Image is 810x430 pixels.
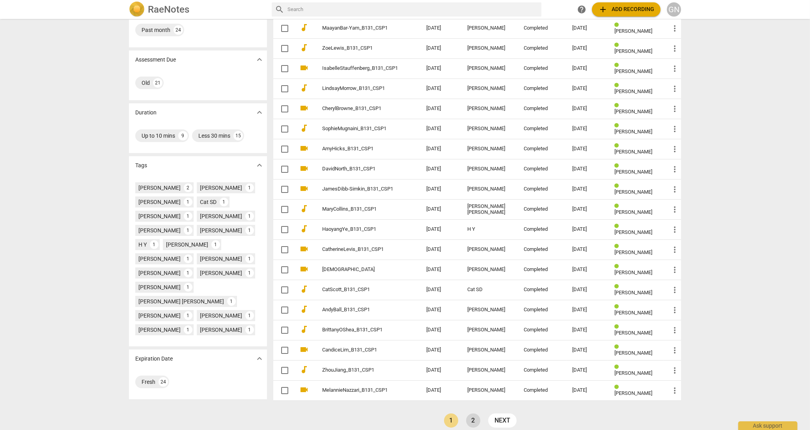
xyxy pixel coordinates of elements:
div: 1 [184,325,192,334]
span: [PERSON_NAME] [614,229,652,235]
div: Cat SD [200,198,216,206]
div: [DATE] [573,247,602,252]
div: [PERSON_NAME] [467,166,511,172]
button: GN [667,2,681,17]
span: Review status: completed [614,324,622,330]
div: 1 [184,283,192,292]
div: [DATE] [573,307,602,313]
div: 1 [150,240,159,249]
div: Completed [524,247,560,252]
div: [PERSON_NAME] [467,186,511,192]
span: more_vert [670,124,679,134]
span: more_vert [670,144,679,154]
div: [PERSON_NAME] [166,241,208,249]
span: Review status: completed [614,42,622,48]
div: 9 [178,131,188,140]
div: Completed [524,206,560,212]
span: [PERSON_NAME] [614,249,652,255]
span: more_vert [670,366,679,375]
span: audiotrack [299,23,309,32]
td: [DATE] [420,79,461,99]
a: [DEMOGRAPHIC_DATA] [322,267,398,273]
div: 1 [245,325,254,334]
a: CherylBrowne_B131_CSP1 [322,106,398,112]
div: Cat SD [467,287,511,293]
span: expand_more [255,108,264,117]
td: [DATE] [420,260,461,280]
td: [DATE] [420,340,461,360]
input: Search [287,3,538,16]
span: more_vert [670,325,679,335]
button: Show more [254,54,265,65]
div: [PERSON_NAME] [467,267,511,273]
span: audiotrack [299,284,309,294]
span: more_vert [670,44,679,53]
div: Completed [524,166,560,172]
span: [PERSON_NAME] [614,149,652,155]
p: Expiration Date [135,355,173,363]
div: [PERSON_NAME] [138,326,181,334]
button: Show more [254,159,265,171]
span: expand_more [255,354,264,363]
span: more_vert [670,24,679,33]
span: audiotrack [299,123,309,133]
div: 1 [184,269,192,277]
span: videocam [299,103,309,113]
a: MelannieNazzari_B131_CSP1 [322,387,398,393]
span: [PERSON_NAME] [614,390,652,396]
div: [PERSON_NAME] [PERSON_NAME] [467,204,511,215]
div: [PERSON_NAME] [467,367,511,373]
div: [DATE] [573,367,602,373]
span: Review status: completed [614,243,622,249]
a: Page 1 is your current page [444,413,458,428]
span: help [577,5,586,14]
span: more_vert [670,285,679,295]
div: Completed [524,287,560,293]
p: Tags [135,161,147,170]
span: search [275,5,284,14]
span: [PERSON_NAME] [614,310,652,316]
span: videocam [299,63,309,73]
span: audiotrack [299,365,309,374]
span: videocam [299,385,309,394]
div: Fresh [142,378,155,386]
div: [PERSON_NAME] [200,212,242,220]
a: CatherineLevis_B131_CSP1 [322,247,398,252]
span: [PERSON_NAME] [614,108,652,114]
div: 1 [184,226,192,235]
a: Help [575,2,589,17]
div: [PERSON_NAME] [467,146,511,152]
div: [PERSON_NAME] [467,327,511,333]
div: Less 30 mins [198,132,230,140]
div: H Y [467,226,511,232]
td: [DATE] [420,320,461,340]
span: [PERSON_NAME] [614,28,652,34]
div: Completed [524,106,560,112]
span: videocam [299,164,309,173]
div: [PERSON_NAME] [467,126,511,132]
div: Completed [524,146,560,152]
div: [PERSON_NAME] [200,326,242,334]
div: 1 [245,311,254,320]
div: Completed [524,186,560,192]
div: [PERSON_NAME] [467,387,511,393]
span: Review status: completed [614,223,622,229]
span: more_vert [670,64,679,73]
div: Completed [524,327,560,333]
div: [PERSON_NAME] [138,312,181,320]
div: [PERSON_NAME] [138,198,181,206]
div: 1 [245,212,254,221]
span: Review status: completed [614,163,622,169]
a: AmyHicks_B131_CSP1 [322,146,398,152]
div: [PERSON_NAME] [467,106,511,112]
span: more_vert [670,225,679,234]
div: Ask support [738,421,797,430]
div: [PERSON_NAME] [467,25,511,31]
div: [DATE] [573,287,602,293]
div: [DATE] [573,267,602,273]
span: videocam [299,345,309,354]
a: ZoeLewis_B131_CSP1 [322,45,398,51]
td: [DATE] [420,219,461,239]
div: Completed [524,86,560,92]
div: [DATE] [573,166,602,172]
